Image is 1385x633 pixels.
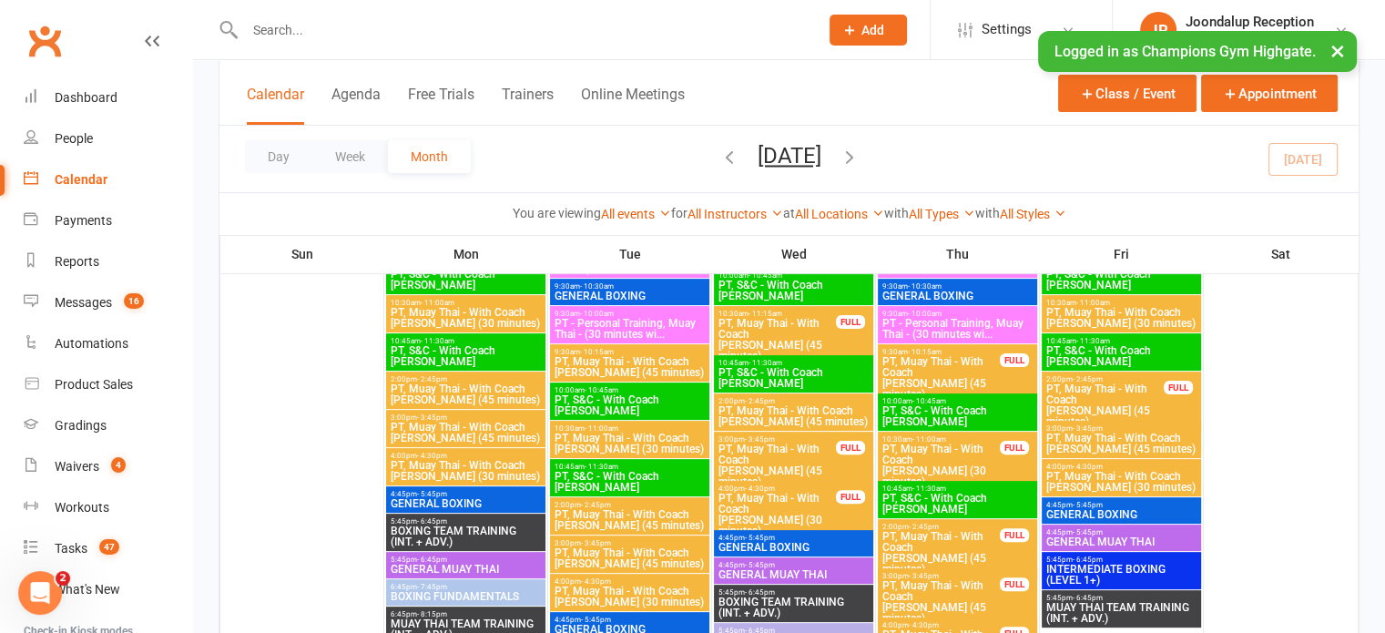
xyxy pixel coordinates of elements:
span: - 11:30am [421,337,454,345]
span: 4:00pm [554,577,706,586]
span: PT, Muay Thai - With Coach [PERSON_NAME] (45 minutes) [1045,433,1197,454]
span: - 5:45pm [581,616,611,624]
span: PT, Muay Thai - With Coach [PERSON_NAME] (45 minutes) [881,531,1001,575]
span: - 3:45pm [417,413,447,422]
span: - 11:00am [421,299,454,307]
span: PT, S&C - With Coach [PERSON_NAME] [881,405,1034,427]
span: BOXING FUNDAMENTALS [390,591,542,602]
span: - 4:30pm [417,452,447,460]
th: Sat [1204,235,1359,273]
span: PT, Muay Thai - With Coach [PERSON_NAME] (45 minutes) [554,547,706,569]
span: - 10:00am [580,310,614,318]
span: GENERAL MUAY THAI [718,569,870,580]
a: All Styles [1000,207,1066,221]
a: Dashboard [24,77,192,118]
a: All Instructors [687,207,783,221]
span: - 4:30pm [1073,463,1103,471]
span: - 3:45pm [745,435,775,444]
span: PT, S&C - With Coach [PERSON_NAME] [1045,269,1197,291]
span: PT, Muay Thai - With Coach [PERSON_NAME] (30 minutes) [881,444,1001,487]
div: FULL [1000,353,1029,367]
span: - 10:45am [912,397,946,405]
span: - 11:00am [585,424,618,433]
div: FULL [836,490,865,504]
span: - 5:45pm [745,534,775,542]
span: PT, Muay Thai - With Coach [PERSON_NAME] (45 minutes) [718,444,837,487]
span: 9:30am [881,282,1034,291]
span: - 8:15pm [417,610,447,618]
span: - 6:45pm [745,588,775,597]
div: FULL [836,441,865,454]
span: 9:30am [554,348,706,356]
span: 2 [56,571,70,586]
span: 4:45pm [1045,501,1197,509]
strong: at [783,206,795,220]
div: People [55,131,93,146]
span: PT, S&C - With Coach [PERSON_NAME] [554,394,706,416]
span: PT, Muay Thai - With Coach [PERSON_NAME] (45 minutes) [554,509,706,531]
span: GENERAL BOXING [554,291,706,301]
span: 3:00pm [718,435,837,444]
span: PT, S&C - With Coach [PERSON_NAME] [718,280,870,301]
span: - 5:45pm [745,561,775,569]
span: BOXING TEAM TRAINING (INT. + ADV.) [718,597,870,618]
span: - 10:15am [580,348,614,356]
span: PT, Muay Thai - With Coach [PERSON_NAME] (45 minutes) [390,422,542,444]
div: Dashboard [55,90,117,105]
button: Free Trials [408,86,474,125]
span: - 6:45pm [417,517,447,526]
span: 3:00pm [881,572,1001,580]
span: 10:45am [390,337,542,345]
span: - 2:45pm [417,375,447,383]
span: MUAY THAI TEAM TRAINING (INT. + ADV.) [1045,602,1197,624]
div: What's New [55,582,120,597]
span: PT, Muay Thai - With Coach [PERSON_NAME] (30 minutes) [718,493,837,536]
span: - 10:30am [580,282,614,291]
span: - 2:45pm [909,523,939,531]
span: 10:45am [881,485,1034,493]
a: People [24,118,192,159]
span: PT - Personal Training, Muay Thai - (30 minutes wi... [554,252,706,274]
span: 4:00pm [718,485,837,493]
span: 4:00pm [881,621,1001,629]
span: - 2:45pm [581,501,611,509]
span: 10:30am [1045,299,1197,307]
div: Workouts [55,500,109,515]
span: - 10:30am [908,282,942,291]
span: PT, Muay Thai - With Coach [PERSON_NAME] (45 minutes) [718,405,870,427]
span: 4:45pm [554,616,706,624]
button: Day [245,140,312,173]
a: All Types [909,207,975,221]
span: 9:30am [554,310,706,318]
strong: for [671,206,687,220]
span: Settings [982,9,1032,50]
span: - 4:30pm [581,577,611,586]
span: - 11:00am [1076,299,1110,307]
span: 4:00pm [390,452,542,460]
span: - 10:15am [908,348,942,356]
span: 10:45am [1045,337,1197,345]
span: 5:45pm [718,588,870,597]
span: 9:30am [881,348,1001,356]
span: PT, Muay Thai - With Coach [PERSON_NAME] (30 minutes) [554,433,706,454]
div: Tasks [55,541,87,556]
th: Fri [1040,235,1204,273]
a: Calendar [24,159,192,200]
a: All events [601,207,671,221]
span: BOXING TEAM TRAINING (INT. + ADV.) [390,526,542,547]
span: 10:00am [554,386,706,394]
th: Wed [712,235,876,273]
span: - 6:45pm [1073,556,1103,564]
span: PT, Muay Thai - With Coach [PERSON_NAME] (30 minutes) [1045,471,1197,493]
button: Class / Event [1058,75,1197,112]
span: 3:00pm [554,539,706,547]
span: 10:30am [554,424,706,433]
span: PT, S&C - With Coach [PERSON_NAME] [554,471,706,493]
button: Trainers [502,86,554,125]
span: PT, Muay Thai - With Coach [PERSON_NAME] (30 minutes) [554,586,706,607]
span: 4:00pm [1045,463,1197,471]
span: 10:30am [881,435,1001,444]
span: - 6:45pm [1073,594,1103,602]
div: Automations [55,336,128,351]
span: - 3:45pm [909,572,939,580]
